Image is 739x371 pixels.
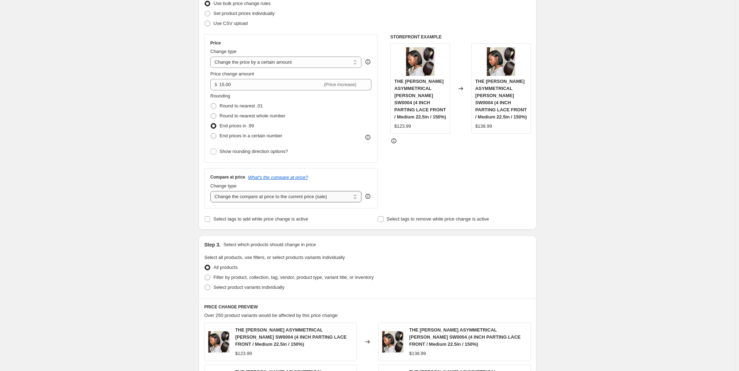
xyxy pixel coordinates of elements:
[394,79,446,120] span: THE [PERSON_NAME] ASYMMETRICAL [PERSON_NAME] SW0004 (4 INCH PARTING LACE FRONT / Medium 22.5in / ...
[409,327,521,347] span: THE [PERSON_NAME] ASYMMETRICAL [PERSON_NAME] SW0004 (4 INCH PARTING LACE FRONT / Medium 22.5in / ...
[213,265,238,270] span: All products
[219,79,322,90] input: -10.00
[204,313,339,318] span: Over 250 product variants would be affected by this price change:
[364,193,371,200] div: help
[215,82,217,87] span: $
[220,103,263,108] span: Round to nearest .01
[210,71,254,76] span: Price change amount
[213,21,248,26] span: Use CSV upload
[204,304,531,310] h6: PRICE CHANGE PREVIEW
[390,34,531,40] h6: STOREFRONT EXAMPLE
[210,49,237,54] span: Change type
[213,285,284,290] span: Select product variants individually
[210,40,221,46] h3: Price
[220,123,254,128] span: End prices in .99
[208,331,229,353] img: the-rihanna-asymmetrical-bob-wig-sw0004-superbwigs-820_80x.jpg
[235,327,347,347] span: THE [PERSON_NAME] ASYMMETRICAL [PERSON_NAME] SW0004 (4 INCH PARTING LACE FRONT / Medium 22.5in / ...
[387,216,489,222] span: Select tags to remove while price change is active
[213,11,275,16] span: Set product prices individually
[475,123,492,130] div: $138.99
[394,123,411,130] div: $123.99
[475,79,527,120] span: THE [PERSON_NAME] ASYMMETRICAL [PERSON_NAME] SW0004 (4 INCH PARTING LACE FRONT / Medium 22.5in / ...
[220,133,282,138] span: End prices in a certain number
[204,241,221,248] h2: Step 3.
[213,275,374,280] span: Filter by product, collection, tag, vendor, product type, variant title, or inventory
[406,47,434,76] img: the-rihanna-asymmetrical-bob-wig-sw0004-superbwigs-820_80x.jpg
[220,149,288,154] span: Show rounding direction options?
[210,174,245,180] h3: Compare at price
[324,82,357,87] span: (Price increase)
[235,350,252,357] div: $123.99
[210,183,237,189] span: Change type
[248,175,308,180] button: What's the compare at price?
[364,58,371,65] div: help
[210,93,230,99] span: Rounding
[204,255,345,260] span: Select all products, use filters, or select products variants individually
[223,241,316,248] p: Select which products should change in price
[409,350,426,357] div: $138.99
[487,47,515,76] img: the-rihanna-asymmetrical-bob-wig-sw0004-superbwigs-820_80x.jpg
[213,1,270,6] span: Use bulk price change rules
[220,113,285,118] span: Round to nearest whole number
[382,331,403,353] img: the-rihanna-asymmetrical-bob-wig-sw0004-superbwigs-820_80x.jpg
[213,216,308,222] span: Select tags to add while price change is active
